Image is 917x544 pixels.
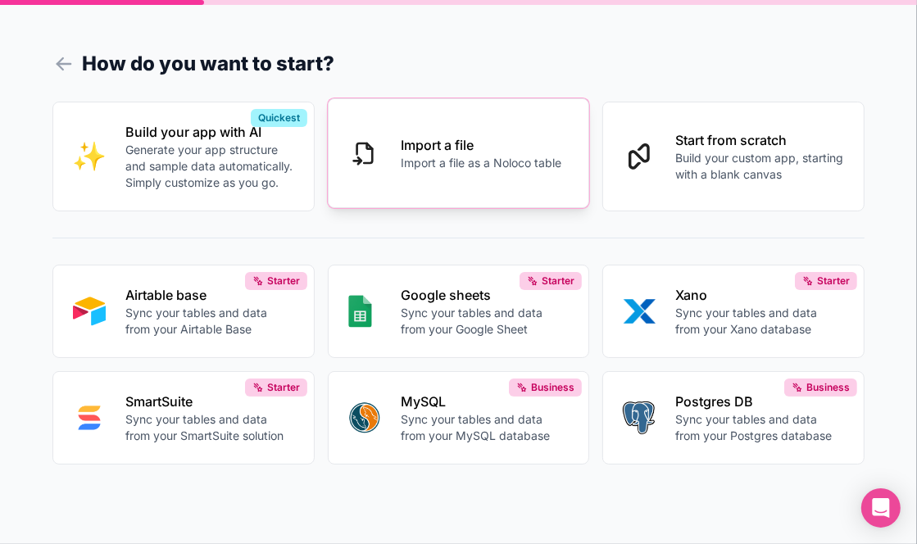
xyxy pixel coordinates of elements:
p: Xano [675,285,844,305]
p: Sync your tables and data from your Airtable Base [125,305,294,338]
button: XANOXanoSync your tables and data from your Xano databaseStarter [602,265,865,358]
img: XANO [623,295,656,328]
span: Business [806,381,850,394]
span: Starter [542,274,574,288]
button: Import a fileImport a file as a Noloco table [328,98,590,208]
p: Start from scratch [675,130,844,150]
img: INTERNAL_WITH_AI [73,140,106,173]
p: Google sheets [401,285,570,305]
p: MySQL [401,392,570,411]
span: Business [531,381,574,394]
p: Sync your tables and data from your Postgres database [675,411,844,444]
img: AIRTABLE [73,295,106,328]
img: POSTGRES [623,401,655,434]
p: Sync your tables and data from your Google Sheet [401,305,570,338]
button: AIRTABLEAirtable baseSync your tables and data from your Airtable BaseStarter [52,265,315,358]
p: Build your app with AI [125,122,294,142]
img: GOOGLE_SHEETS [348,295,372,328]
p: Postgres DB [675,392,844,411]
button: INTERNAL_WITH_AIBuild your app with AIGenerate your app structure and sample data automatically. ... [52,102,315,211]
button: MYSQLMySQLSync your tables and data from your MySQL databaseBusiness [328,371,590,465]
p: Import a file as a Noloco table [401,155,561,171]
span: Starter [267,381,300,394]
p: Sync your tables and data from your Xano database [675,305,844,338]
img: SMART_SUITE [73,401,106,434]
p: Generate your app structure and sample data automatically. Simply customize as you go. [125,142,294,191]
h1: How do you want to start? [52,49,865,79]
p: Airtable base [125,285,294,305]
p: SmartSuite [125,392,294,411]
img: MYSQL [348,401,381,434]
div: Open Intercom Messenger [861,488,901,528]
button: Start from scratchBuild your custom app, starting with a blank canvas [602,102,865,211]
div: Quickest [251,109,307,127]
span: Starter [817,274,850,288]
button: POSTGRESPostgres DBSync your tables and data from your Postgres databaseBusiness [602,371,865,465]
p: Sync your tables and data from your MySQL database [401,411,570,444]
button: SMART_SUITESmartSuiteSync your tables and data from your SmartSuite solutionStarter [52,371,315,465]
span: Starter [267,274,300,288]
p: Import a file [401,135,561,155]
button: GOOGLE_SHEETSGoogle sheetsSync your tables and data from your Google SheetStarter [328,265,590,358]
p: Sync your tables and data from your SmartSuite solution [125,411,294,444]
p: Build your custom app, starting with a blank canvas [675,150,844,183]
